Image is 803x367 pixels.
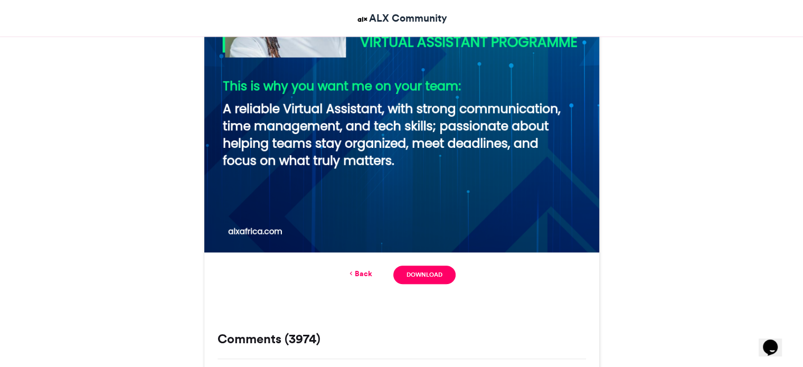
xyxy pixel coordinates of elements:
[393,266,455,284] a: Download
[356,11,447,26] a: ALX Community
[356,13,369,26] img: ALX Community
[347,268,372,279] a: Back
[759,325,792,356] iframe: chat widget
[218,333,586,345] h3: Comments (3974)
